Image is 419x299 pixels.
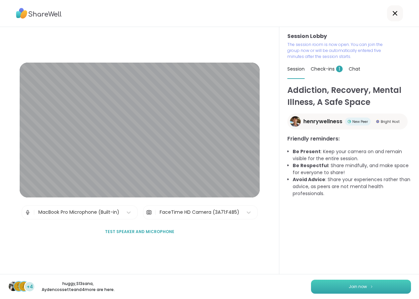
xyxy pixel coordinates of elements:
span: henrywellness [303,118,342,126]
span: Session [287,66,305,72]
span: Bright Host [381,119,400,124]
li: : Share mindfully, and make space for everyone to share! [293,162,411,176]
span: | [33,206,35,219]
span: S [17,282,20,291]
span: +4 [27,283,33,290]
div: FaceTime HD Camera (3A71:F4B5) [160,209,239,216]
button: Join now [311,280,411,294]
b: Be Respectful [293,162,328,169]
h3: Session Lobby [287,32,411,40]
span: 1 [336,66,343,72]
div: MacBook Pro Microphone (Built-in) [38,209,119,216]
span: Chat [349,66,360,72]
b: Avoid Advice [293,176,325,183]
img: Camera [146,206,152,219]
p: huggy , S13sana , Aydencossette and 4 more are here. [41,281,115,293]
a: henrywellnesshenrywellnessNew PeerNew PeerBright HostBright Host [287,114,408,130]
li: : Share your experiences rather than advice, as peers are not mental health professionals. [293,176,411,197]
b: Be Present [293,148,321,155]
span: | [155,206,156,219]
span: Join now [349,284,367,290]
img: huggy [9,282,18,291]
span: A [22,282,26,291]
h3: Friendly reminders: [287,135,411,143]
span: Check-ins [311,66,343,72]
li: : Keep your camera on and remain visible for the entire session. [293,148,411,162]
img: ShareWell Logo [16,6,62,21]
span: Test speaker and microphone [105,229,174,235]
p: The session room is now open. You can join the group now or will be automatically entered five mi... [287,42,383,60]
h1: Addiction, Recovery, Mental Illness, A Safe Space [287,84,411,108]
img: henrywellness [290,116,301,127]
img: New Peer [348,120,351,123]
img: ShareWell Logomark [370,285,374,288]
img: Bright Host [376,120,379,123]
img: Microphone [25,206,31,219]
span: New Peer [352,119,368,124]
button: Test speaker and microphone [102,225,177,239]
